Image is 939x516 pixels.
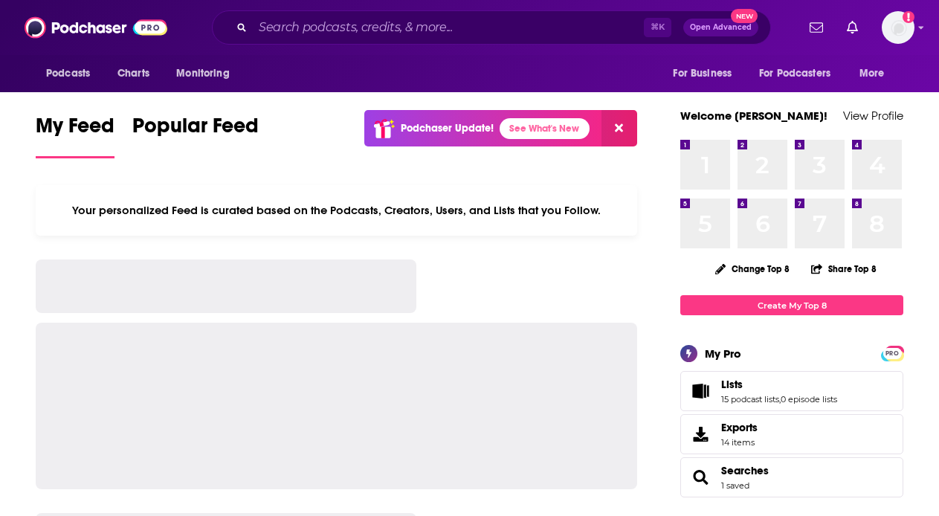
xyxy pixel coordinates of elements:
[680,295,903,315] a: Create My Top 8
[685,467,715,488] a: Searches
[721,437,758,448] span: 14 items
[810,254,877,283] button: Share Top 8
[781,394,837,404] a: 0 episode lists
[36,185,637,236] div: Your personalized Feed is curated based on the Podcasts, Creators, Users, and Lists that you Follow.
[690,24,752,31] span: Open Advanced
[883,348,901,359] span: PRO
[176,63,229,84] span: Monitoring
[849,59,903,88] button: open menu
[705,346,741,361] div: My Pro
[36,113,114,158] a: My Feed
[680,109,827,123] a: Welcome [PERSON_NAME]!
[759,63,830,84] span: For Podcasters
[680,371,903,411] span: Lists
[683,19,758,36] button: Open AdvancedNew
[721,480,749,491] a: 1 saved
[644,18,671,37] span: ⌘ K
[662,59,750,88] button: open menu
[132,113,259,147] span: Popular Feed
[401,122,494,135] p: Podchaser Update!
[903,11,914,23] svg: Add a profile image
[36,59,109,88] button: open menu
[673,63,732,84] span: For Business
[166,59,248,88] button: open menu
[25,13,167,42] img: Podchaser - Follow, Share and Rate Podcasts
[882,11,914,44] img: User Profile
[132,113,259,158] a: Popular Feed
[804,15,829,40] a: Show notifications dropdown
[721,421,758,434] span: Exports
[721,464,769,477] a: Searches
[841,15,864,40] a: Show notifications dropdown
[680,414,903,454] a: Exports
[685,381,715,401] a: Lists
[117,63,149,84] span: Charts
[721,378,837,391] a: Lists
[749,59,852,88] button: open menu
[731,9,758,23] span: New
[253,16,644,39] input: Search podcasts, credits, & more...
[721,394,779,404] a: 15 podcast lists
[500,118,590,139] a: See What's New
[779,394,781,404] span: ,
[859,63,885,84] span: More
[721,378,743,391] span: Lists
[882,11,914,44] button: Show profile menu
[882,11,914,44] span: Logged in as saraatspark
[46,63,90,84] span: Podcasts
[843,109,903,123] a: View Profile
[680,457,903,497] span: Searches
[883,347,901,358] a: PRO
[212,10,771,45] div: Search podcasts, credits, & more...
[108,59,158,88] a: Charts
[685,424,715,445] span: Exports
[36,113,114,147] span: My Feed
[706,259,798,278] button: Change Top 8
